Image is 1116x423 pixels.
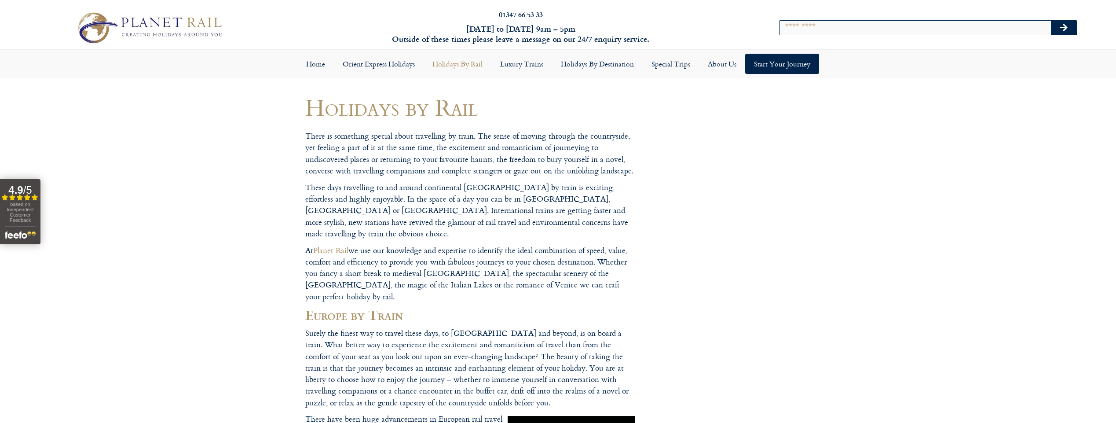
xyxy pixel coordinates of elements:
h6: [DATE] to [DATE] 9am – 5pm Outside of these times please leave a message on our 24/7 enquiry serv... [300,24,742,44]
p: Surely the finest way to travel these days, to [GEOGRAPHIC_DATA] and beyond, is on board a train.... [305,327,635,408]
a: About Us [699,54,745,74]
p: There is something special about travelling by train. The sense of moving through the countryside... [305,130,635,177]
a: Planet Rail [313,244,348,256]
a: Luxury Trains [491,54,552,74]
img: Planet Rail Train Holidays Logo [72,9,226,47]
a: Start your Journey [745,54,819,74]
a: Holidays by Rail [424,54,491,74]
a: 01347 66 53 33 [499,9,543,19]
a: Holidays by Destination [552,54,643,74]
nav: Menu [4,54,1112,74]
p: These days travelling to and around continental [GEOGRAPHIC_DATA] by train is exciting, effortles... [305,182,635,239]
h2: Europe by Train [305,308,635,323]
a: Special Trips [643,54,699,74]
button: Search [1051,21,1076,35]
a: Orient Express Holidays [334,54,424,74]
p: At we use our knowledge and expertise to identify the ideal combination of speed, value, comfort ... [305,245,635,302]
a: Home [297,54,334,74]
h1: Holidays by Rail [305,94,635,120]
